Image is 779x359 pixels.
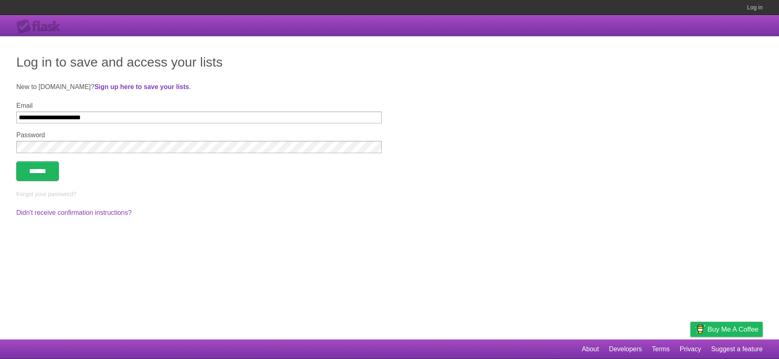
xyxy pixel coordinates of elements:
a: Forgot your password? [16,191,76,197]
label: Password [16,132,382,139]
a: Buy me a coffee [690,322,763,337]
img: Buy me a coffee [694,322,706,336]
label: Email [16,102,382,109]
h1: Log in to save and access your lists [16,52,763,72]
a: Terms [652,341,670,357]
a: Sign up here to save your lists [94,83,189,90]
p: New to [DOMAIN_NAME]? . [16,82,763,92]
div: Flask [16,19,65,34]
span: Buy me a coffee [708,322,759,337]
a: About [582,341,599,357]
a: Suggest a feature [711,341,763,357]
a: Didn't receive confirmation instructions? [16,209,131,216]
a: Privacy [680,341,701,357]
a: Developers [609,341,642,357]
